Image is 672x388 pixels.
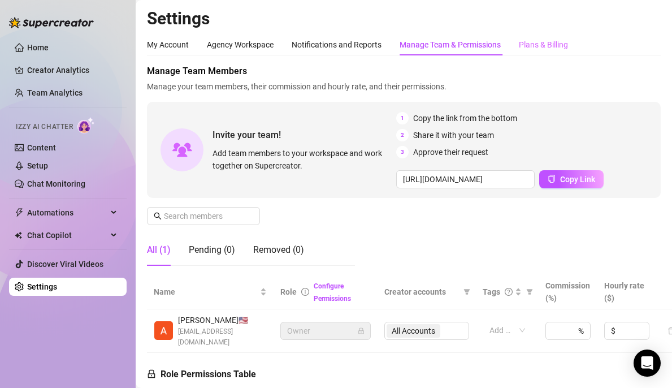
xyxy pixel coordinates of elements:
[213,147,392,172] span: Add team members to your workspace and work together on Supercreator.
[314,282,351,303] a: Configure Permissions
[413,112,517,124] span: Copy the link from the bottom
[147,8,661,29] h2: Settings
[27,204,107,222] span: Automations
[178,314,267,326] span: [PERSON_NAME] 🇺🇸
[207,38,274,51] div: Agency Workspace
[27,61,118,79] a: Creator Analytics
[463,288,470,295] span: filter
[483,286,500,298] span: Tags
[396,146,409,158] span: 3
[16,122,73,132] span: Izzy AI Chatter
[413,146,488,158] span: Approve their request
[358,327,365,334] span: lock
[27,260,103,269] a: Discover Viral Videos
[147,369,156,378] span: lock
[147,64,661,78] span: Manage Team Members
[27,143,56,152] a: Content
[154,212,162,220] span: search
[9,17,94,28] img: logo-BBDzfeDw.svg
[147,275,274,309] th: Name
[189,243,235,257] div: Pending (0)
[524,283,535,300] span: filter
[301,288,309,296] span: info-circle
[384,286,459,298] span: Creator accounts
[539,275,597,309] th: Commission (%)
[154,321,173,340] img: Alyssa Wilberg
[147,243,171,257] div: All (1)
[539,170,604,188] button: Copy Link
[147,368,256,381] h5: Role Permissions Table
[413,129,494,141] span: Share it with your team
[287,322,364,339] span: Owner
[27,179,85,188] a: Chat Monitoring
[164,210,244,222] input: Search members
[505,288,513,296] span: question-circle
[147,38,189,51] div: My Account
[280,287,297,296] span: Role
[396,112,409,124] span: 1
[253,243,304,257] div: Removed (0)
[597,275,656,309] th: Hourly rate ($)
[27,88,83,97] a: Team Analytics
[27,43,49,52] a: Home
[560,175,595,184] span: Copy Link
[147,80,661,93] span: Manage your team members, their commission and hourly rate, and their permissions.
[548,175,556,183] span: copy
[178,326,267,348] span: [EMAIL_ADDRESS][DOMAIN_NAME]
[400,38,501,51] div: Manage Team & Permissions
[15,208,24,217] span: thunderbolt
[27,282,57,291] a: Settings
[292,38,381,51] div: Notifications and Reports
[396,129,409,141] span: 2
[77,117,95,133] img: AI Chatter
[154,286,258,298] span: Name
[634,350,661,377] div: Open Intercom Messenger
[27,161,48,170] a: Setup
[15,231,22,239] img: Chat Copilot
[213,128,396,142] span: Invite your team!
[526,288,533,295] span: filter
[27,226,107,244] span: Chat Copilot
[461,283,472,300] span: filter
[519,38,568,51] div: Plans & Billing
